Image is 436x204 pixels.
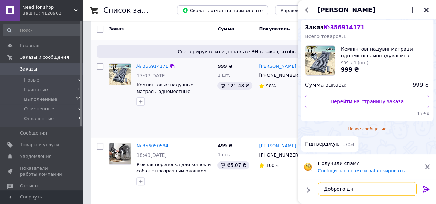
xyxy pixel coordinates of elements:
[305,111,429,117] span: 17:54 12.08.2025
[24,77,39,83] span: Новые
[318,168,405,173] button: Сообщить о спаме и заблокировать
[341,61,368,65] span: 999 x 1 (шт.)
[345,126,389,132] span: Новое сообщение
[22,4,74,10] span: Need for shop
[182,7,263,13] span: Скачать отчет по пром-оплате
[24,87,48,93] span: Принятые
[78,116,81,122] span: 1
[24,106,54,112] span: Отмененные
[217,73,230,78] span: 1 шт.
[305,34,346,39] span: Всего товаров: 1
[20,165,64,178] span: Показатели работы компании
[305,46,335,75] img: 6781277517_w160_h160_kempingovi-naduvni-matratsi.jpg
[217,161,249,169] div: 65.07 ₴
[136,64,168,69] a: № 356914171
[109,143,131,165] a: Фото товару
[304,163,312,171] img: :face_with_monocle:
[109,64,131,85] img: Фото товару
[323,24,364,31] span: № 356914171
[257,151,301,160] div: [PHONE_NUMBER]
[305,24,365,31] span: Заказ
[136,82,211,113] a: Кемпинговые надувные матрасы одноместные самонадувающиеся с встроенной удобной подушкой тактическ...
[304,185,313,194] button: Показать кнопки
[20,130,47,136] span: Сообщения
[20,54,69,61] span: Заказы и сообщения
[78,87,81,93] span: 0
[217,64,232,69] span: 999 ₴
[317,6,417,14] button: [PERSON_NAME]
[24,96,57,103] span: Выполненные
[78,77,81,83] span: 0
[20,183,38,189] span: Отзывы
[217,143,232,148] span: 499 ₴
[413,81,429,89] span: 999 ₴
[217,26,234,31] span: Сумма
[109,63,131,85] a: Фото товару
[109,26,124,31] span: Заказ
[318,160,420,167] p: Получили спам?
[266,163,278,168] span: 100%
[136,152,167,158] span: 18:49[DATE]
[136,143,168,148] a: № 356050584
[136,73,167,78] span: 17:07[DATE]
[275,5,340,15] button: Управление статусами
[136,162,211,186] a: Рюкзак переноска для кошек и собак с прозрачным окошком Сумка воздухопроницаемая с ручкой для жив...
[20,142,59,148] span: Товары и услуги
[317,6,375,14] span: [PERSON_NAME]
[76,96,81,103] span: 10
[304,6,312,14] button: Назад
[103,6,163,14] h1: Список заказов
[422,6,430,14] button: Закрыть
[259,26,290,31] span: Покупатель
[342,142,354,148] span: 17:54 12.08.2025
[318,182,417,196] textarea: Доброго дн
[109,143,131,164] img: Фото товару
[3,24,81,36] input: Поиск
[20,153,51,160] span: Уведомления
[217,82,252,90] div: 121.48 ₴
[20,43,39,49] span: Главная
[259,143,296,149] a: [PERSON_NAME]
[341,66,359,73] span: 999 ₴
[341,45,429,59] span: Кемпінгові надувні матраци одномісні самонадуваємі з вбудованою зручною подушкою тактичні для сну
[99,48,419,55] span: Сгенерируйте или добавьте ЭН в заказ, чтобы получить оплату
[257,71,301,80] div: [PHONE_NUMBER]
[305,140,339,148] span: Підтверджую
[305,81,347,89] span: Сумма заказа:
[266,83,276,88] span: 98%
[22,10,83,17] div: Ваш ID: 4120962
[177,5,268,15] button: Скачать отчет по пром-оплате
[281,8,335,13] span: Управление статусами
[217,152,230,157] span: 1 шт.
[78,106,81,112] span: 0
[20,66,37,72] span: Заказы
[24,116,54,122] span: Оплаченные
[259,63,296,70] a: [PERSON_NAME]
[305,95,429,108] a: Перейти на страницу заказа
